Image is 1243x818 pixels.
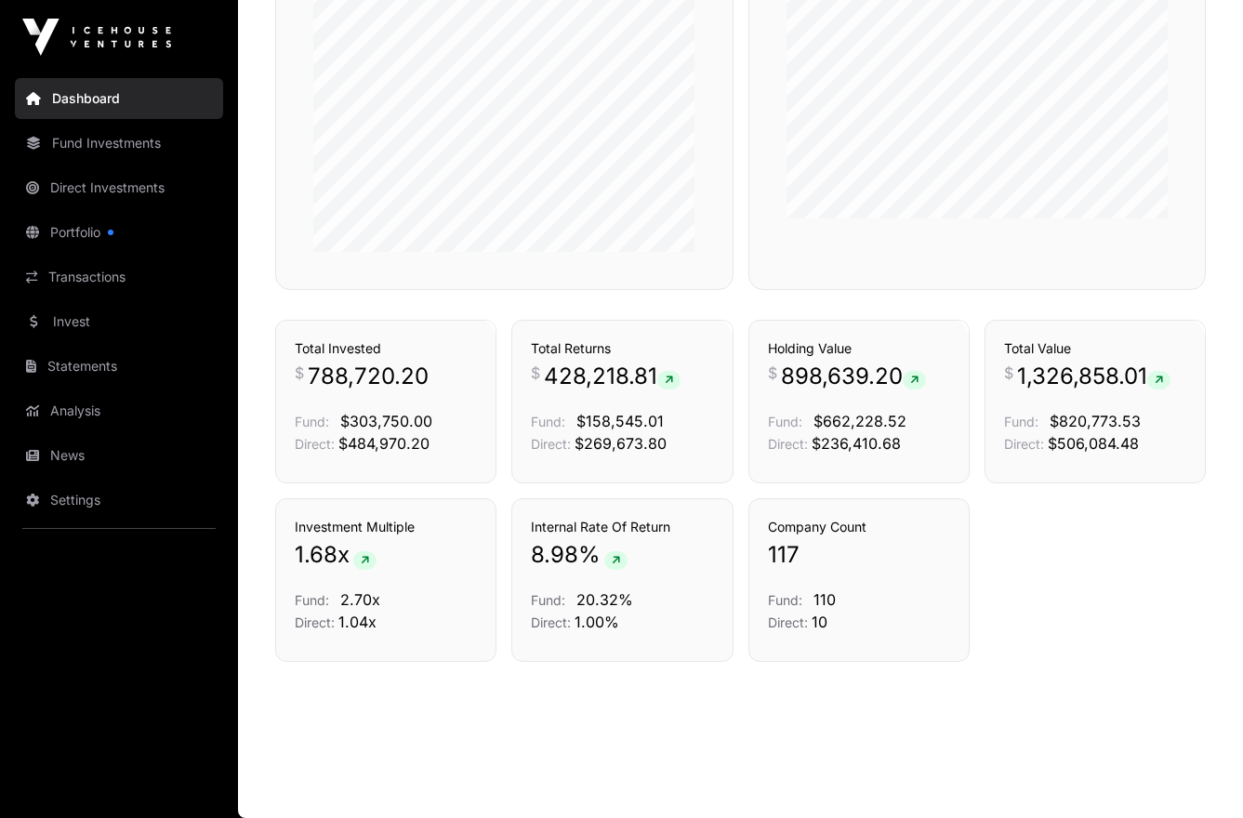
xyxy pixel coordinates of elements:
span: Fund: [531,592,565,608]
img: Icehouse Ventures Logo [22,19,171,56]
span: Fund: [1004,414,1038,429]
a: Transactions [15,257,223,297]
span: 20.32% [576,590,633,609]
span: $236,410.68 [812,434,901,453]
span: Direct: [295,614,335,630]
span: 1.00% [575,613,619,631]
span: $ [295,362,304,384]
span: $303,750.00 [340,412,432,430]
h3: Total Invested [295,339,477,358]
span: Direct: [295,436,335,452]
span: Direct: [768,614,808,630]
span: x [337,540,350,570]
span: Fund: [295,414,329,429]
span: 428,218.81 [544,362,681,391]
a: News [15,435,223,476]
a: Fund Investments [15,123,223,164]
span: $506,084.48 [1048,434,1139,453]
span: 110 [813,590,836,609]
h3: Investment Multiple [295,518,477,536]
span: 788,720.20 [308,362,429,391]
span: $ [1004,362,1013,384]
span: Direct: [768,436,808,452]
span: Direct: [531,614,571,630]
a: Direct Investments [15,167,223,208]
span: Fund: [531,414,565,429]
iframe: Chat Widget [1150,729,1243,818]
span: $484,970.20 [338,434,430,453]
span: Fund: [295,592,329,608]
h3: Company Count [768,518,950,536]
span: $662,228.52 [813,412,906,430]
h3: Internal Rate Of Return [531,518,713,536]
span: Direct: [531,436,571,452]
span: $ [768,362,777,384]
h3: Total Value [1004,339,1186,358]
span: $820,773.53 [1050,412,1141,430]
a: Analysis [15,390,223,431]
h3: Holding Value [768,339,950,358]
span: $269,673.80 [575,434,667,453]
span: Fund: [768,414,802,429]
span: 898,639.20 [781,362,926,391]
h3: Total Returns [531,339,713,358]
span: 10 [812,613,827,631]
a: Statements [15,346,223,387]
span: Direct: [1004,436,1044,452]
a: Invest [15,301,223,342]
span: 117 [768,540,800,570]
span: 1.68 [295,540,337,570]
span: 8.98 [531,540,578,570]
span: $ [531,362,540,384]
a: Dashboard [15,78,223,119]
span: 1.04x [338,613,377,631]
a: Settings [15,480,223,521]
span: 2.70x [340,590,380,609]
span: Fund: [768,592,802,608]
a: Portfolio [15,212,223,253]
span: $158,545.01 [576,412,664,430]
span: % [578,540,601,570]
span: 1,326,858.01 [1017,362,1170,391]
